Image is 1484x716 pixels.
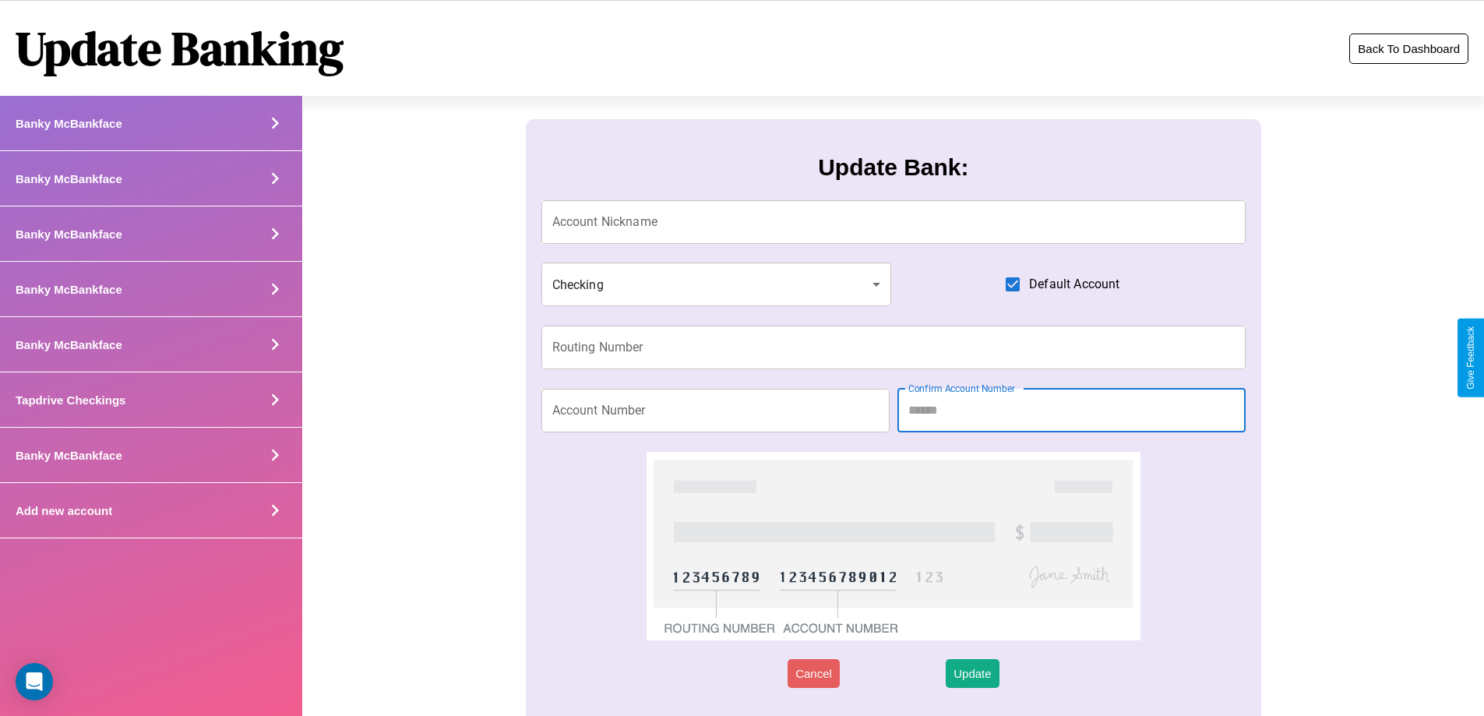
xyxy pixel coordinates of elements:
h4: Banky McBankface [16,172,122,185]
div: Checking [541,263,892,306]
span: Default Account [1029,275,1119,294]
img: check [647,452,1140,640]
h4: Add new account [16,504,112,517]
h4: Banky McBankface [16,117,122,130]
div: Open Intercom Messenger [16,663,53,700]
h4: Banky McBankface [16,283,122,296]
label: Confirm Account Number [908,382,1015,395]
button: Cancel [788,659,840,688]
div: Give Feedback [1465,326,1476,390]
h4: Banky McBankface [16,338,122,351]
h4: Banky McBankface [16,227,122,241]
button: Back To Dashboard [1349,34,1468,64]
h4: Banky McBankface [16,449,122,462]
button: Update [946,659,999,688]
h3: Update Bank: [818,154,968,181]
h4: Tapdrive Checkings [16,393,125,407]
h1: Update Banking [16,16,344,80]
